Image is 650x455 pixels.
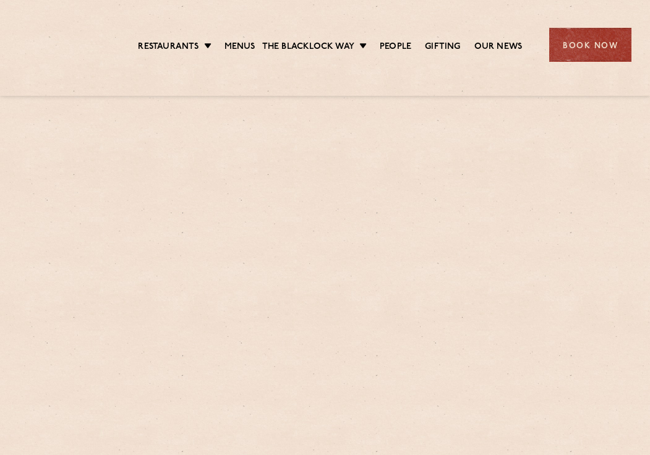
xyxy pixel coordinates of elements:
a: People [380,41,411,54]
a: Gifting [425,41,460,54]
a: Menus [225,41,255,54]
a: Restaurants [138,41,199,54]
img: svg%3E [19,12,118,77]
a: Our News [474,41,523,54]
div: Book Now [549,28,631,62]
a: The Blacklock Way [262,41,354,54]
